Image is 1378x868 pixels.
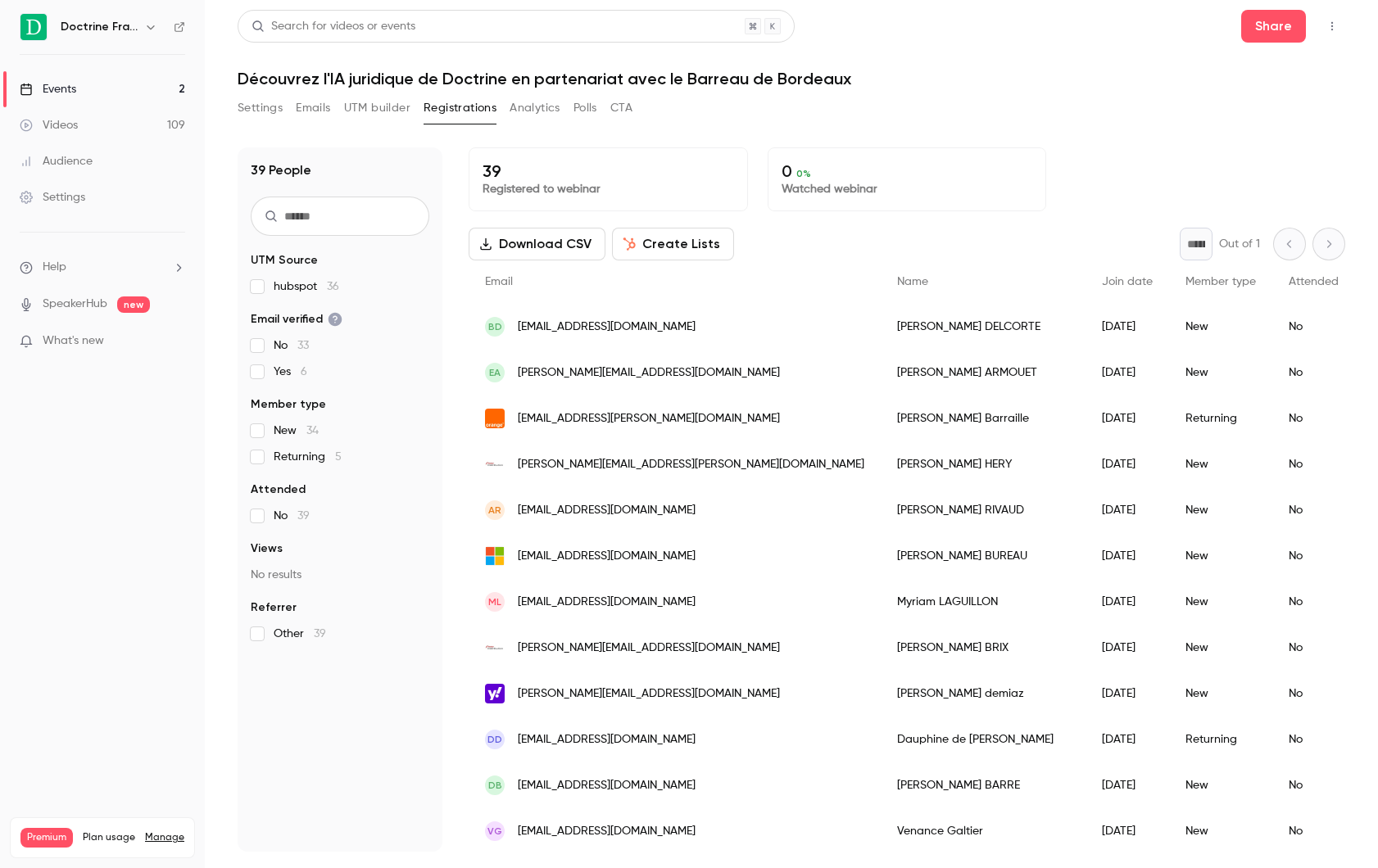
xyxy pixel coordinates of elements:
[518,594,696,611] span: [EMAIL_ADDRESS][DOMAIN_NAME]
[252,18,415,35] div: Search for videos or events
[297,510,310,522] span: 39
[881,579,1086,625] div: Myriam LAGUILLON
[327,281,339,292] span: 36
[485,276,513,287] span: Email
[518,502,696,519] span: [EMAIL_ADDRESS][DOMAIN_NAME]
[1185,276,1256,287] span: Member type
[251,252,429,642] section: facet-groups
[1086,487,1169,533] div: [DATE]
[61,19,138,35] h6: Doctrine France
[1272,671,1355,717] div: No
[1241,10,1306,43] button: Share
[1272,350,1355,396] div: No
[782,181,1033,197] p: Watched webinar
[20,14,47,40] img: Doctrine France
[1086,304,1169,350] div: [DATE]
[1102,276,1153,287] span: Join date
[518,823,696,840] span: [EMAIL_ADDRESS][DOMAIN_NAME]
[881,762,1086,808] div: [PERSON_NAME] BARRE
[1169,717,1272,762] div: Returning
[424,95,496,121] button: Registrations
[881,533,1086,579] div: [PERSON_NAME] BUREAU
[1169,487,1272,533] div: New
[469,228,605,260] button: Download CSV
[518,640,780,657] span: [PERSON_NAME][EMAIL_ADDRESS][DOMAIN_NAME]
[1272,487,1355,533] div: No
[1169,304,1272,350] div: New
[485,409,505,428] img: orange.fr
[20,117,78,133] div: Videos
[485,684,505,703] img: yahoo.fr
[1169,671,1272,717] div: New
[487,732,502,747] span: Dd
[251,481,306,498] span: Attended
[20,259,185,276] li: help-dropdown-opener
[488,503,501,518] span: AR
[1169,441,1272,487] div: New
[274,508,310,524] span: No
[1272,441,1355,487] div: No
[274,337,309,354] span: No
[274,626,326,642] span: Other
[1169,396,1272,441] div: Returning
[20,81,76,97] div: Events
[274,364,307,380] span: Yes
[1289,276,1339,287] span: Attended
[238,95,283,121] button: Settings
[274,449,342,465] span: Returning
[881,350,1086,396] div: [PERSON_NAME] ARMOUET
[489,365,501,380] span: EA
[1086,808,1169,854] div: [DATE]
[612,228,734,260] button: Create Lists
[274,423,319,439] span: New
[43,332,104,350] span: What's new
[518,364,780,382] span: [PERSON_NAME][EMAIL_ADDRESS][DOMAIN_NAME]
[483,161,734,181] p: 39
[796,168,811,179] span: 0 %
[251,311,342,328] span: Email verified
[573,95,597,121] button: Polls
[881,441,1086,487] div: [PERSON_NAME] HERY
[1272,396,1355,441] div: No
[1086,762,1169,808] div: [DATE]
[518,731,696,748] span: [EMAIL_ADDRESS][DOMAIN_NAME]
[314,628,326,640] span: 39
[881,808,1086,854] div: Venance Galtier
[881,304,1086,350] div: [PERSON_NAME] DELCORTE
[881,717,1086,762] div: Dauphine de [PERSON_NAME]
[1086,625,1169,671] div: [DATE]
[165,334,185,349] iframe: Noticeable Trigger
[1272,625,1355,671] div: No
[20,153,93,170] div: Audience
[518,548,696,565] span: [EMAIL_ADDRESS][DOMAIN_NAME]
[274,278,339,295] span: hubspot
[43,296,107,313] a: SpeakerHub
[487,824,502,839] span: VG
[297,340,309,351] span: 33
[1086,396,1169,441] div: [DATE]
[518,777,696,794] span: [EMAIL_ADDRESS][DOMAIN_NAME]
[251,599,297,616] span: Referrer
[518,456,864,473] span: [PERSON_NAME][EMAIL_ADDRESS][PERSON_NAME][DOMAIN_NAME]
[238,69,1345,88] h1: Découvrez l'IA juridique de Doctrine en partenariat avec le Barreau de Bordeaux
[488,319,502,334] span: BD
[1086,441,1169,487] div: [DATE]
[117,296,150,313] span: new
[518,319,696,336] span: [EMAIL_ADDRESS][DOMAIN_NAME]
[251,396,326,413] span: Member type
[1086,533,1169,579] div: [DATE]
[251,252,318,269] span: UTM Source
[1272,579,1355,625] div: No
[1169,350,1272,396] div: New
[251,567,429,583] p: No results
[881,671,1086,717] div: [PERSON_NAME] demiaz
[251,160,311,180] h1: 39 People
[1169,579,1272,625] div: New
[782,161,1033,181] p: 0
[881,625,1086,671] div: [PERSON_NAME] BRIX
[1272,762,1355,808] div: No
[485,454,505,474] img: free.fr
[301,366,307,377] span: 6
[897,276,928,287] span: Name
[1086,671,1169,717] div: [DATE]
